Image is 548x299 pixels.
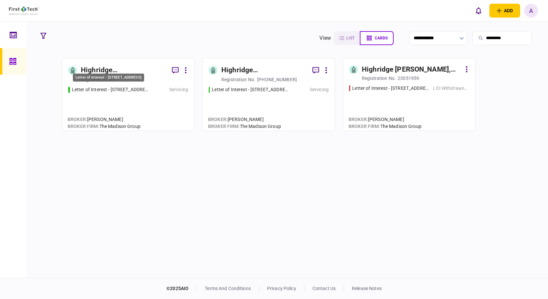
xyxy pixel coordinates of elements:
[81,65,167,76] div: Highridge [PERSON_NAME], LLC
[346,36,355,40] span: list
[169,86,188,93] div: Servicing
[208,124,240,129] span: broker firm :
[68,116,140,123] div: [PERSON_NAME]
[343,58,475,131] a: Highridge [PERSON_NAME], LLCregistration no.23051959Letter of Interest - 200 Logan Drive Phenix C...
[73,74,144,82] div: Letter of Interest - [STREET_ADDRESS]
[72,86,149,93] div: Letter of Interest - 3780 Old Columbus Rd
[68,123,140,130] div: The Madison Group
[524,4,538,18] button: A
[310,86,329,93] div: Servicing
[398,75,419,82] div: 23051959
[375,36,388,40] span: cards
[334,31,360,45] button: list
[62,58,194,131] a: Highridge [PERSON_NAME], LLCregistration no.Letter of Interest - 3780 Old Columbus RdServicingBro...
[471,4,485,18] button: open notifications list
[489,4,520,18] button: open adding identity options
[208,117,228,122] span: Broker :
[208,123,281,130] div: The Madison Group
[212,86,289,93] div: Letter of Interest - 200 Logan Drive Phenix City
[362,75,396,82] div: registration no.
[166,285,197,292] div: © 2025 AIO
[349,116,421,123] div: [PERSON_NAME]
[221,76,255,83] div: registration no.
[349,117,368,122] span: Broker :
[208,116,281,123] div: [PERSON_NAME]
[433,85,469,92] div: LOI Withdrawn/Declined
[360,31,394,45] button: cards
[9,6,38,15] img: client company logo
[202,58,335,131] a: Highridge [PERSON_NAME], LLCregistration no.[PHONE_NUMBER]Letter of Interest - 200 Logan Drive Ph...
[257,76,297,83] div: [PHONE_NUMBER]
[205,286,251,291] a: terms and conditions
[349,124,380,129] span: broker firm :
[349,123,421,130] div: The Madison Group
[68,117,87,122] span: Broker :
[352,85,430,92] div: Letter of Interest - 200 Logan Drive Phenix City AL
[312,286,336,291] a: contact us
[267,286,296,291] a: privacy policy
[319,34,331,42] div: view
[221,65,307,76] div: Highridge [PERSON_NAME], LLC
[362,64,462,75] div: Highridge [PERSON_NAME], LLC
[352,286,382,291] a: release notes
[68,124,99,129] span: broker firm :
